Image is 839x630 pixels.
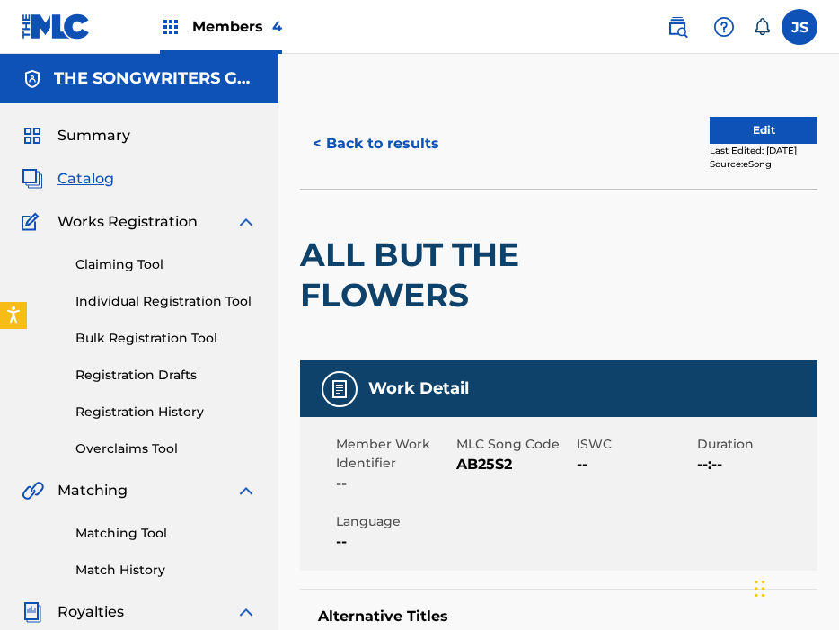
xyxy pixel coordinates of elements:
a: Registration Drafts [75,366,257,385]
img: Summary [22,125,43,146]
img: expand [235,601,257,623]
span: Duration [697,435,813,454]
h2: ALL BUT THE FLOWERS [300,235,611,315]
img: expand [235,211,257,233]
img: Matching [22,480,44,501]
a: Bulk Registration Tool [75,329,257,348]
span: -- [577,454,693,475]
button: < Back to results [300,121,452,166]
div: User Menu [782,9,817,45]
img: search [667,16,688,38]
a: Match History [75,561,257,580]
img: Royalties [22,601,43,623]
button: Edit [710,117,817,144]
span: Summary [57,125,130,146]
span: -- [336,473,452,494]
span: MLC Song Code [456,435,572,454]
span: --:-- [697,454,813,475]
a: Public Search [659,9,695,45]
img: Work Detail [329,378,350,400]
span: Works Registration [57,211,198,233]
span: Language [336,512,452,531]
a: Claiming Tool [75,255,257,274]
iframe: Chat Widget [749,544,839,630]
a: SummarySummary [22,125,130,146]
img: MLC Logo [22,13,91,40]
img: Catalog [22,168,43,190]
a: Individual Registration Tool [75,292,257,311]
a: Matching Tool [75,524,257,543]
a: Overclaims Tool [75,439,257,458]
div: Source: eSong [710,157,817,171]
span: Catalog [57,168,114,190]
h5: Work Detail [368,378,469,399]
span: Members [192,16,282,37]
img: expand [235,480,257,501]
div: Notifications [753,18,771,36]
span: 4 [272,18,282,35]
span: AB25S2 [456,454,572,475]
img: Top Rightsholders [160,16,181,38]
h5: Alternative Titles [318,608,799,626]
img: help [713,16,735,38]
div: Help [706,9,742,45]
span: ISWC [577,435,693,454]
span: Royalties [57,601,124,623]
div: Last Edited: [DATE] [710,144,817,157]
img: Accounts [22,68,43,90]
a: Registration History [75,403,257,421]
span: Matching [57,480,128,501]
span: -- [336,531,452,553]
div: Drag [755,562,765,616]
span: Member Work Identifier [336,435,452,473]
a: CatalogCatalog [22,168,114,190]
h5: THE SONGWRITERS GUILD OF AMERICA [54,68,257,89]
iframe: Resource Center [789,387,839,532]
img: Works Registration [22,211,45,233]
